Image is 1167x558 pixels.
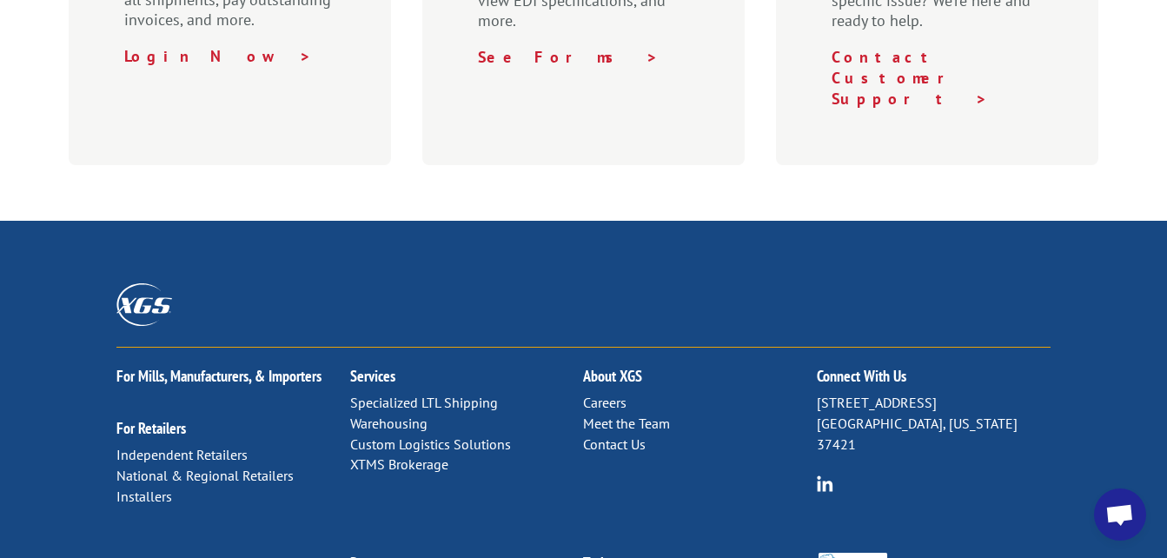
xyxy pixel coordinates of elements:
img: group-6 [817,475,833,492]
p: [STREET_ADDRESS] [GEOGRAPHIC_DATA], [US_STATE] 37421 [817,393,1051,455]
img: XGS_Logos_ALL_2024_All_White [116,283,172,326]
h2: Connect With Us [817,369,1051,393]
a: Careers [583,394,627,411]
a: For Mills, Manufacturers, & Importers [116,366,322,386]
a: Contact Us [583,435,646,453]
a: Login Now > [124,46,312,66]
a: Specialized LTL Shipping [350,394,498,411]
a: XTMS Brokerage [350,455,448,473]
a: Services [350,366,395,386]
div: Open chat [1094,488,1146,541]
a: Warehousing [350,415,428,432]
a: Custom Logistics Solutions [350,435,511,453]
a: National & Regional Retailers [116,467,294,484]
a: Meet the Team [583,415,670,432]
a: Independent Retailers [116,446,248,463]
a: For Retailers [116,418,186,438]
a: About XGS [583,366,642,386]
a: See Forms > [478,47,659,67]
a: Installers [116,488,172,505]
a: Contact Customer Support > [832,47,988,109]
